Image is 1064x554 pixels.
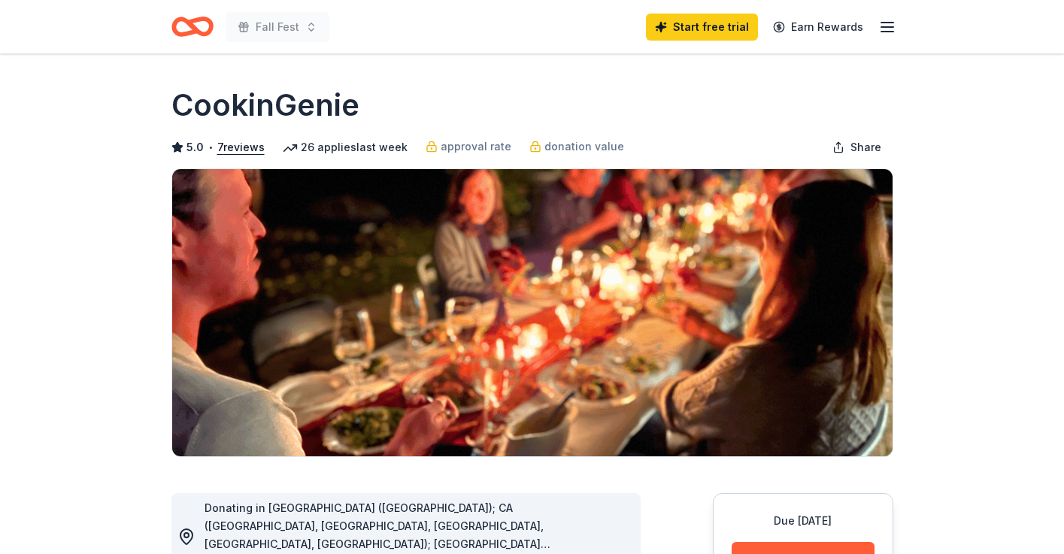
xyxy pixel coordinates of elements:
a: Start free trial [646,14,758,41]
div: 26 applies last week [283,138,408,156]
span: 5.0 [186,138,204,156]
a: approval rate [426,138,511,156]
h1: CookinGenie [171,84,359,126]
span: donation value [544,138,624,156]
span: • [208,141,213,153]
button: 7reviews [217,138,265,156]
a: Home [171,9,214,44]
span: approval rate [441,138,511,156]
a: donation value [529,138,624,156]
span: Share [850,138,881,156]
img: Image for CookinGenie [172,169,893,456]
div: Due [DATE] [732,512,875,530]
button: Share [820,132,893,162]
a: Earn Rewards [764,14,872,41]
button: Fall Fest [226,12,329,42]
span: Fall Fest [256,18,299,36]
